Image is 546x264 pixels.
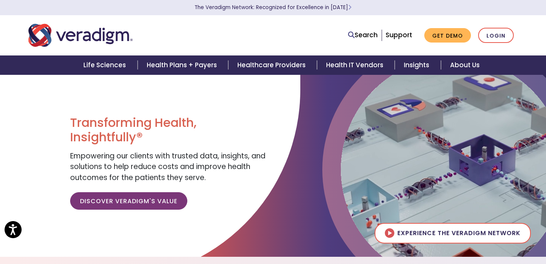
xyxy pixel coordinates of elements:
a: Get Demo [424,28,471,43]
a: Discover Veradigm's Value [70,192,187,210]
a: Support [386,30,412,40]
img: Veradigm logo [28,23,133,48]
h1: Transforming Health, Insightfully® [70,115,267,145]
a: Login [478,28,514,43]
a: Search [348,30,378,40]
a: About Us [441,55,489,75]
a: Life Sciences [74,55,137,75]
span: Empowering our clients with trusted data, insights, and solutions to help reduce costs and improv... [70,151,265,183]
a: Insights [395,55,441,75]
span: Learn More [348,4,351,11]
a: Healthcare Providers [228,55,317,75]
a: Health IT Vendors [317,55,395,75]
a: Health Plans + Payers [138,55,228,75]
a: The Veradigm Network: Recognized for Excellence in [DATE]Learn More [195,4,351,11]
